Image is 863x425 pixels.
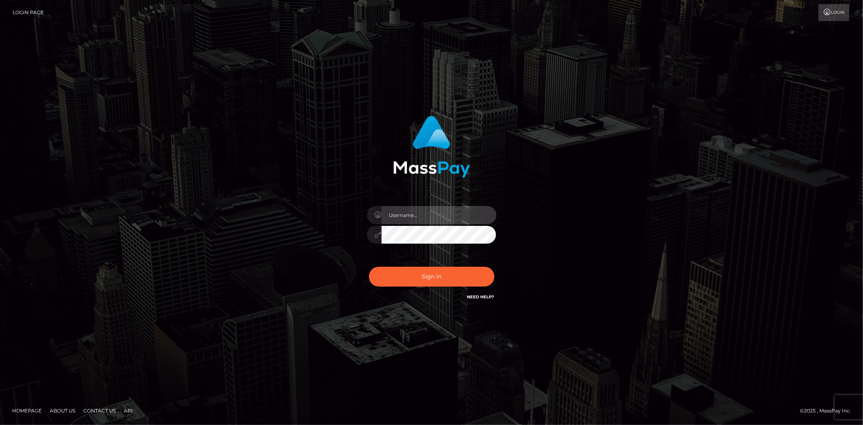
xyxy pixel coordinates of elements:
[818,4,849,21] a: Login
[382,206,496,224] input: Username...
[369,267,494,287] button: Sign in
[467,294,494,300] a: Need Help?
[393,116,470,178] img: MassPay Login
[800,406,857,415] div: © 2025 , MassPay Inc.
[9,404,45,417] a: Homepage
[80,404,119,417] a: Contact Us
[13,4,44,21] a: Login Page
[47,404,78,417] a: About Us
[121,404,136,417] a: API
